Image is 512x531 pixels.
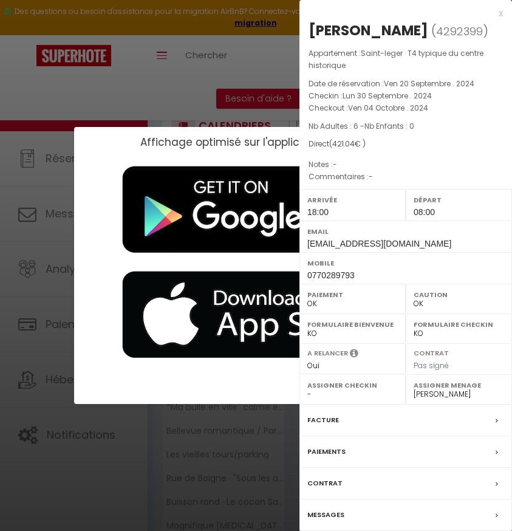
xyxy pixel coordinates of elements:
img: playMarket [104,157,408,262]
span: 08:00 [414,207,435,217]
button: Ouvrir le widget de chat LiveChat [10,5,46,41]
label: Formulaire Bienvenue [307,318,398,331]
p: Date de réservation : [309,78,503,90]
p: Checkin : [309,90,503,102]
label: Assigner Checkin [307,379,398,391]
label: Facture [307,414,339,427]
label: Mobile [307,257,504,269]
span: Lun 30 Septembre . 2024 [343,91,432,101]
p: Appartement : [309,47,503,72]
label: Contrat [307,477,343,490]
label: A relancer [307,348,348,358]
span: Saint-leger · T4 typique du centre historique [309,48,483,70]
label: Contrat [414,348,449,356]
span: 4292399 [436,24,483,39]
p: Notes : [309,159,503,171]
span: ( € ) [329,139,366,149]
label: Formulaire Checkin [414,318,504,331]
label: Email [307,225,504,238]
label: Messages [307,509,344,521]
span: [EMAIL_ADDRESS][DOMAIN_NAME] [307,239,451,248]
label: Départ [414,194,504,206]
label: Caution [414,289,504,301]
span: 0770289793 [307,270,355,280]
p: Commentaires : [309,171,503,183]
div: Direct [309,139,503,150]
label: Arrivée [307,194,398,206]
div: x [299,6,503,21]
span: Ven 04 Octobre . 2024 [348,103,428,113]
img: appStore [104,262,408,368]
i: Sélectionner OUI si vous souhaiter envoyer les séquences de messages post-checkout [350,348,358,361]
h2: Affichage optimisé sur l'application mobile [140,136,366,148]
div: [PERSON_NAME] [309,21,428,40]
span: ( ) [431,22,488,39]
span: - [369,171,373,182]
label: Paiements [307,445,346,458]
label: Paiement [307,289,398,301]
label: Assigner Menage [414,379,504,391]
p: Checkout : [309,102,503,114]
span: - [333,159,337,170]
span: Nb Enfants : 0 [364,121,414,131]
span: 18:00 [307,207,329,217]
span: 421.04 [332,139,355,149]
span: Nb Adultes : 6 - [309,121,414,131]
span: Pas signé [414,360,449,371]
span: Ven 20 Septembre . 2024 [384,78,474,89]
